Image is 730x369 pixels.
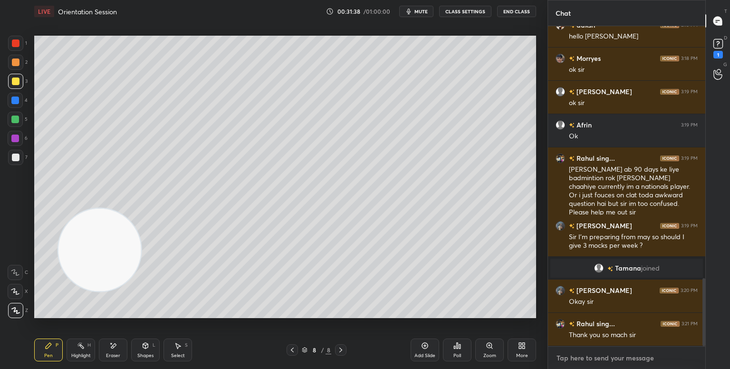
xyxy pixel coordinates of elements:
div: 1 [8,36,27,51]
span: mute [414,8,428,15]
img: iconic-dark.1390631f.png [660,223,679,229]
img: eea91ef62c52454fbceb36f12f119c3a.12702028_ [556,154,565,163]
div: C [8,265,28,280]
div: 8 [309,347,319,353]
div: Sir I'm preparing from may so should I give 3 mocks per week ? [569,233,698,251]
h6: [PERSON_NAME] [575,87,632,97]
img: default.png [556,120,565,130]
div: X [8,284,28,299]
div: S [185,343,188,348]
img: no-rating-badge.077c3623.svg [569,223,575,229]
img: 5c9233ea8d6a4400a9aae4dba295489d.jpg [556,221,565,231]
div: 3:19 PM [681,223,698,229]
h4: Orientation Session [58,7,117,16]
p: D [724,34,727,41]
div: Poll [453,353,461,358]
h6: [PERSON_NAME] [575,285,632,295]
div: Eraser [106,353,120,358]
div: LIVE [34,6,54,17]
img: no-rating-badge.077c3623.svg [569,288,575,293]
div: P [56,343,58,348]
img: no-rating-badge.077c3623.svg [569,56,575,61]
div: Okay sir [569,297,698,307]
img: iconic-dark.1390631f.png [660,155,679,161]
div: L [153,343,155,348]
img: 2e1320990a4d4ab284edb0635604f90a.jpg [556,54,565,63]
div: 3 [8,74,28,89]
div: 5 [8,112,28,127]
div: 3:21 PM [682,321,698,327]
img: no-rating-badge.077c3623.svg [569,89,575,95]
div: Add Slide [414,353,435,358]
span: Tamana [615,264,641,272]
div: Ok [569,132,698,141]
h6: Morryes [575,53,601,63]
div: 4 [8,93,28,108]
div: 3:18 PM [681,56,698,61]
div: 3:20 PM [681,288,698,293]
div: H [87,343,91,348]
div: 1 [713,51,723,58]
div: 3:19 PM [681,155,698,161]
img: iconic-dark.1390631f.png [660,89,679,95]
img: default.png [594,263,604,273]
div: 2 [8,55,28,70]
div: 7 [8,150,28,165]
h6: Rahul sing... [575,153,615,163]
div: / [321,347,324,353]
button: End Class [497,6,536,17]
h6: Afrin [575,120,592,130]
img: eea91ef62c52454fbceb36f12f119c3a.12702028_ [556,319,565,329]
div: Highlight [71,353,91,358]
div: Shapes [137,353,154,358]
div: More [516,353,528,358]
h6: [PERSON_NAME] [575,221,632,231]
img: no-rating-badge.077c3623.svg [569,321,575,327]
h6: Rahul sing... [575,319,615,329]
div: Z [8,303,28,318]
div: Thank you so mach sir [569,330,698,340]
div: Select [171,353,185,358]
div: [PERSON_NAME] ab 90 days ke liye badmintion rok [PERSON_NAME] chaahiye currently im a nationals p... [569,165,698,217]
p: G [723,61,727,68]
img: iconic-dark.1390631f.png [660,288,679,293]
img: no-rating-badge.077c3623.svg [607,266,613,272]
div: ok sir [569,65,698,75]
img: default.png [556,87,565,97]
img: no-rating-badge.077c3623.svg [569,123,575,128]
img: iconic-dark.1390631f.png [660,56,679,61]
span: joined [641,264,660,272]
div: hello [PERSON_NAME] [569,32,698,41]
div: ok sir [569,98,698,108]
div: Pen [44,353,53,358]
button: CLASS SETTINGS [439,6,491,17]
div: 3:19 PM [681,122,698,128]
div: grid [548,26,705,346]
img: iconic-dark.1390631f.png [661,321,680,327]
div: 8 [326,346,331,354]
img: 5c9233ea8d6a4400a9aae4dba295489d.jpg [556,286,565,295]
div: 6 [8,131,28,146]
p: Chat [548,0,578,26]
img: no-rating-badge.077c3623.svg [569,156,575,161]
button: mute [399,6,433,17]
div: Zoom [483,353,496,358]
div: 3:19 PM [681,89,698,95]
p: T [724,8,727,15]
